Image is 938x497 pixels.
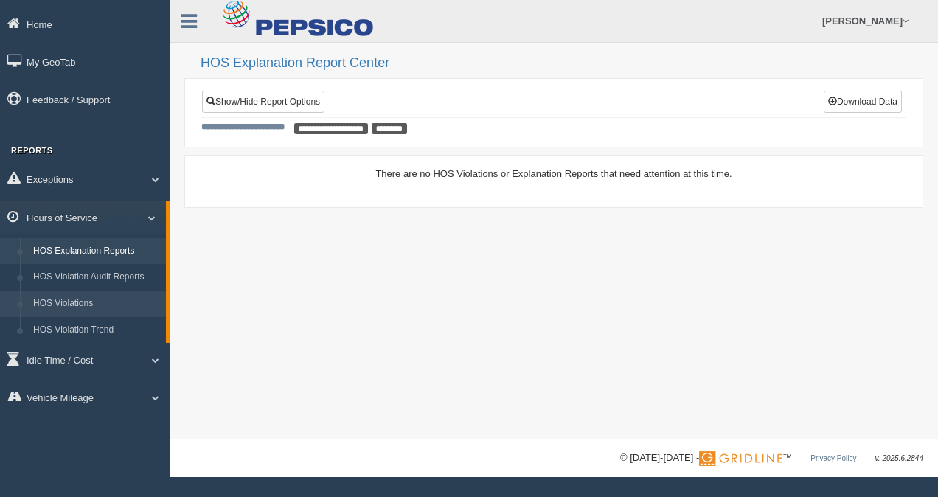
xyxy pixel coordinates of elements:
a: Show/Hide Report Options [202,91,324,113]
img: Gridline [699,451,782,466]
div: © [DATE]-[DATE] - ™ [620,451,923,466]
button: Download Data [824,91,902,113]
span: v. 2025.6.2844 [875,454,923,462]
a: HOS Violation Trend [27,317,166,344]
a: HOS Violation Audit Reports [27,264,166,291]
h2: HOS Explanation Report Center [201,56,923,71]
a: Privacy Policy [810,454,856,462]
div: There are no HOS Violations or Explanation Reports that need attention at this time. [201,167,906,181]
a: HOS Violations [27,291,166,317]
a: HOS Explanation Reports [27,238,166,265]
